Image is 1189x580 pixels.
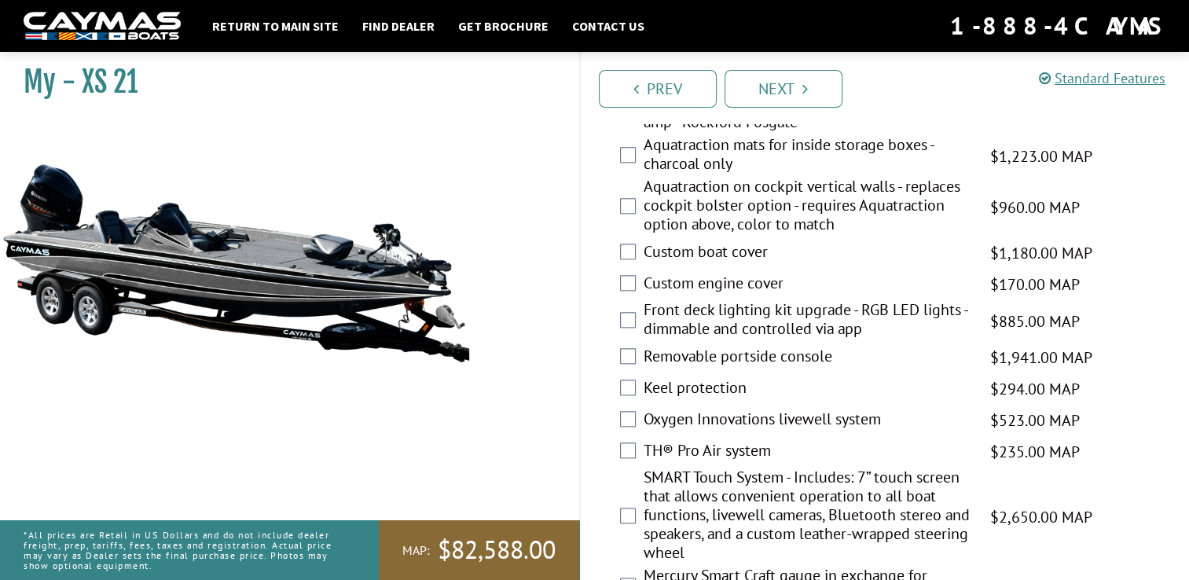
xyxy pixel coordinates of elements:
label: Custom boat cover [644,242,971,265]
a: Get Brochure [450,16,556,36]
label: Removable portside console [644,347,971,369]
label: Custom engine cover [644,273,971,296]
a: Next [725,70,842,108]
span: $235.00 MAP [990,440,1080,464]
span: $1,941.00 MAP [990,346,1092,369]
span: MAP: [402,542,430,559]
label: SMART Touch System - Includes: 7” touch screen that allows convenient operation to all boat funct... [644,468,971,566]
span: $294.00 MAP [990,377,1080,401]
span: $885.00 MAP [990,310,1080,333]
span: $1,223.00 MAP [990,145,1092,168]
label: TH® Pro Air system [644,441,971,464]
span: $82,588.00 [438,534,556,567]
p: *All prices are Retail in US Dollars and do not include dealer freight, prep, tariffs, fees, taxe... [24,522,343,579]
label: Keel protection [644,378,971,401]
span: $170.00 MAP [990,273,1080,296]
span: $960.00 MAP [990,196,1080,219]
h1: My - XS 21 [24,64,540,100]
label: Front deck lighting kit upgrade - RGB LED lights - dimmable and controlled via app [644,300,971,342]
div: 1-888-4CAYMAS [950,9,1165,43]
a: Prev [599,70,717,108]
a: Return to main site [204,16,347,36]
a: Find Dealer [354,16,442,36]
span: $523.00 MAP [990,409,1080,432]
img: white-logo-c9c8dbefe5ff5ceceb0f0178aa75bf4bb51f6bca0971e226c86eb53dfe498488.png [24,12,181,41]
label: Oxygen Innovations livewell system [644,409,971,432]
label: Aquatraction mats for inside storage boxes - charcoal only [644,135,971,177]
a: Contact Us [564,16,652,36]
span: $1,180.00 MAP [990,241,1092,265]
label: Aquatraction on cockpit vertical walls - replaces cockpit bolster option - requires Aquatraction ... [644,177,971,237]
a: Standard Features [1039,69,1165,87]
span: $2,650.00 MAP [990,505,1092,529]
a: MAP:$82,588.00 [379,520,579,580]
